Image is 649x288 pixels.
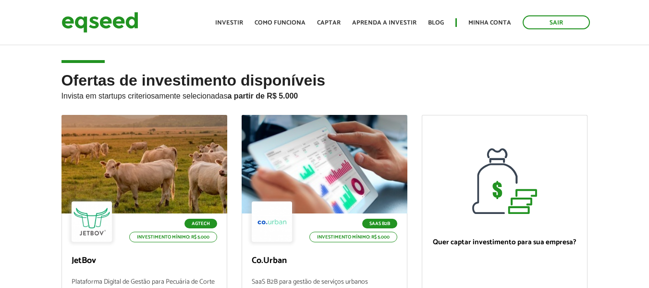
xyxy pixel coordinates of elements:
[468,20,511,26] a: Minha conta
[252,256,397,266] p: Co.Urban
[184,219,217,228] p: Agtech
[129,232,217,242] p: Investimento mínimo: R$ 5.000
[61,10,138,35] img: EqSeed
[72,256,217,266] p: JetBov
[309,232,397,242] p: Investimento mínimo: R$ 5.000
[215,20,243,26] a: Investir
[61,89,588,100] p: Invista em startups criteriosamente selecionadas
[362,219,397,228] p: SaaS B2B
[61,72,588,115] h2: Ofertas de investimento disponíveis
[428,20,444,26] a: Blog
[432,238,577,247] p: Quer captar investimento para sua empresa?
[317,20,341,26] a: Captar
[352,20,416,26] a: Aprenda a investir
[255,20,306,26] a: Como funciona
[228,92,298,100] strong: a partir de R$ 5.000
[523,15,590,29] a: Sair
